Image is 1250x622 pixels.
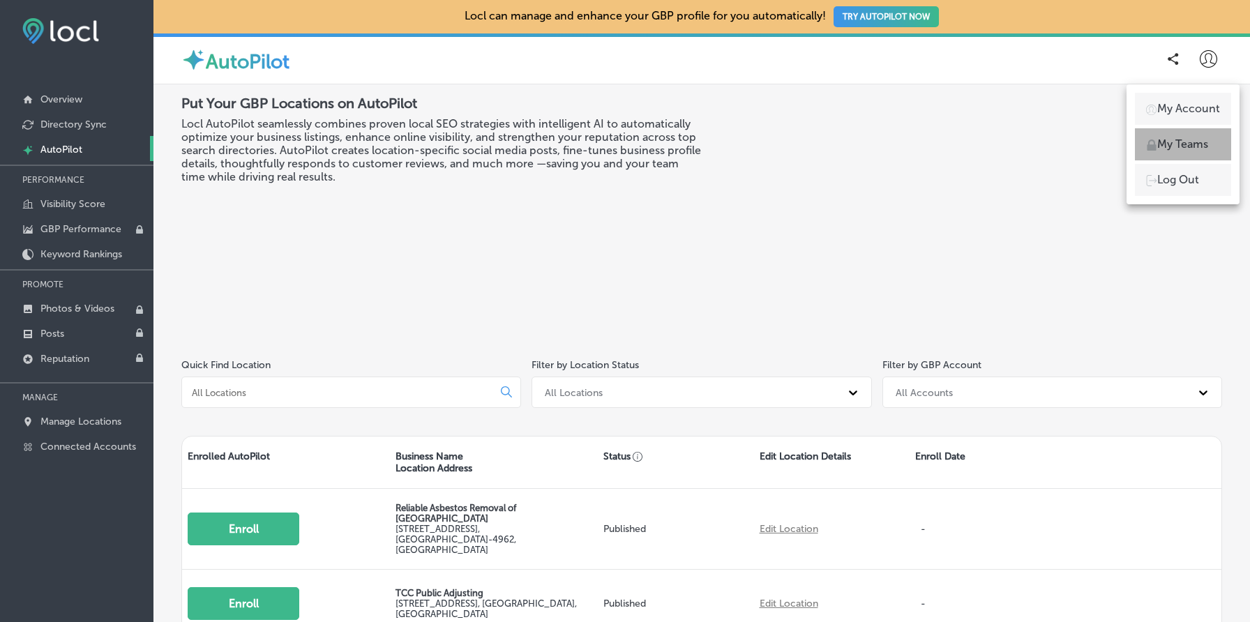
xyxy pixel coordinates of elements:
[40,248,122,260] p: Keyword Rankings
[40,303,114,314] p: Photos & Videos
[40,119,107,130] p: Directory Sync
[1135,93,1231,125] a: My Account
[40,144,82,155] p: AutoPilot
[1135,128,1231,160] a: My Teams
[40,93,82,105] p: Overview
[834,6,939,27] button: TRY AUTOPILOT NOW
[40,223,121,235] p: GBP Performance
[1135,164,1231,196] a: Log Out
[1157,136,1208,153] p: My Teams
[22,18,99,44] img: fda3e92497d09a02dc62c9cd864e3231.png
[1157,172,1199,188] p: Log Out
[40,328,64,340] p: Posts
[40,441,136,453] p: Connected Accounts
[1157,100,1220,117] p: My Account
[40,416,121,427] p: Manage Locations
[40,198,105,210] p: Visibility Score
[40,353,89,365] p: Reputation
